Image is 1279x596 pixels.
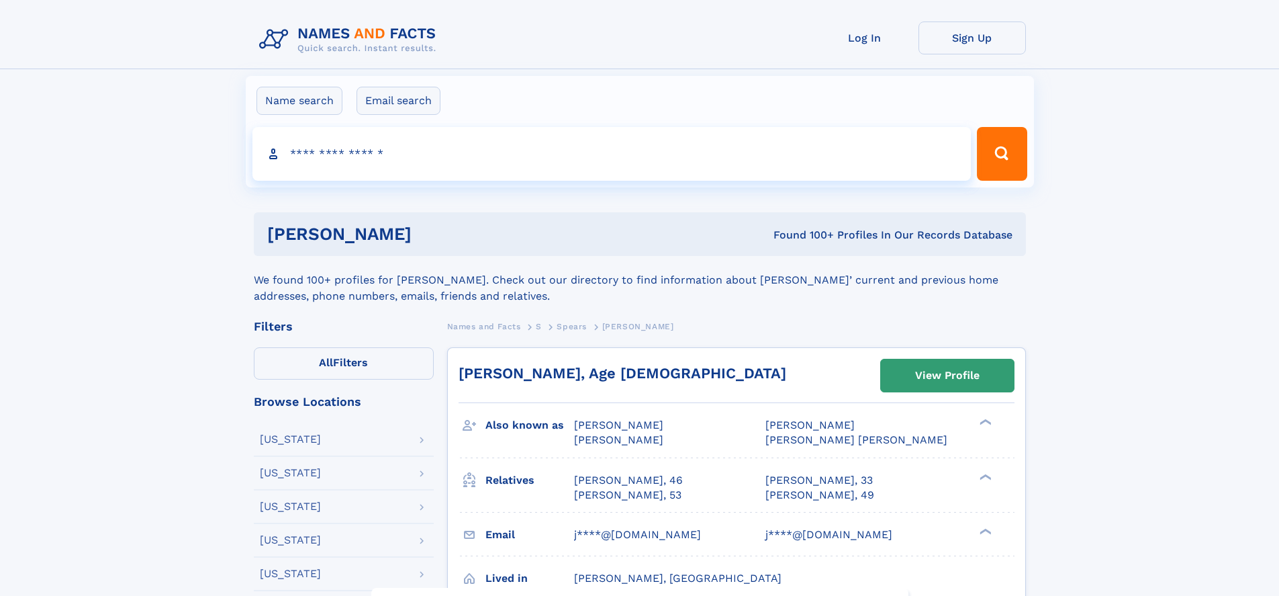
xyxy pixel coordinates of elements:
div: Found 100+ Profiles In Our Records Database [592,228,1012,243]
div: Filters [254,321,434,333]
div: [US_STATE] [260,568,321,579]
label: Filters [254,347,434,380]
input: search input [252,127,972,181]
div: ❯ [976,418,992,427]
h1: [PERSON_NAME] [267,226,593,243]
span: [PERSON_NAME] [574,433,663,446]
div: [US_STATE] [260,501,321,512]
span: All [319,356,333,369]
div: [US_STATE] [260,468,321,478]
span: [PERSON_NAME] [PERSON_NAME] [765,433,947,446]
a: Log In [811,22,918,54]
span: [PERSON_NAME] [765,419,855,431]
a: View Profile [881,359,1014,392]
div: Browse Locations [254,396,434,408]
a: Spears [557,318,587,335]
a: [PERSON_NAME], Age [DEMOGRAPHIC_DATA] [459,365,786,382]
h3: Lived in [485,567,574,590]
div: ❯ [976,527,992,536]
div: [US_STATE] [260,535,321,546]
a: S [536,318,542,335]
h3: Email [485,523,574,546]
a: [PERSON_NAME], 33 [765,473,873,488]
span: Spears [557,322,587,331]
img: Logo Names and Facts [254,22,447,58]
a: Sign Up [918,22,1026,54]
label: Name search [256,87,342,115]
a: Names and Facts [447,318,521,335]
div: [US_STATE] [260,434,321,445]
h3: Relatives [485,469,574,492]
label: Email search [357,87,440,115]
a: [PERSON_NAME], 53 [574,488,681,503]
div: View Profile [915,360,980,391]
div: We found 100+ profiles for [PERSON_NAME]. Check out our directory to find information about [PERS... [254,256,1026,304]
h3: Also known as [485,414,574,437]
a: [PERSON_NAME], 46 [574,473,683,488]
span: [PERSON_NAME], [GEOGRAPHIC_DATA] [574,572,781,585]
span: [PERSON_NAME] [574,419,663,431]
div: ❯ [976,472,992,481]
a: [PERSON_NAME], 49 [765,488,874,503]
span: [PERSON_NAME] [602,322,674,331]
span: S [536,322,542,331]
button: Search Button [977,127,1027,181]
